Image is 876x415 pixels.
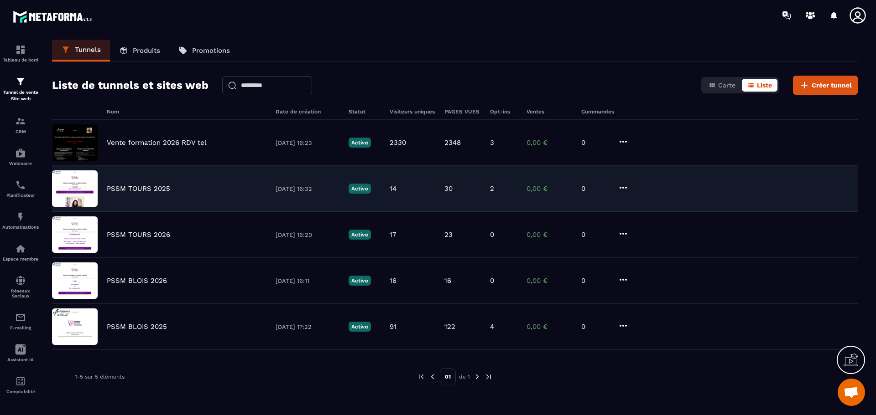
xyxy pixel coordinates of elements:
p: Automatisations [2,225,39,230]
p: Webinaire [2,161,39,166]
p: 1-5 sur 5 éléments [75,374,125,380]
a: automationsautomationsEspace membre [2,236,39,268]
p: [DATE] 16:32 [276,185,339,192]
p: 0 [581,138,609,147]
p: [DATE] 17:22 [276,323,339,330]
p: 16 [390,277,396,285]
img: accountant [15,376,26,387]
p: PSSM TOURS 2025 [107,184,170,193]
p: 23 [444,231,453,239]
p: 17 [390,231,396,239]
p: Promotions [192,46,230,55]
img: image [52,170,98,207]
p: 0 [581,323,609,331]
p: 0 [581,231,609,239]
img: image [52,262,98,299]
p: Planificateur [2,193,39,198]
a: automationsautomationsAutomatisations [2,205,39,236]
p: Tunnel de vente Site web [2,89,39,102]
p: 0,00 € [527,231,572,239]
p: 01 [440,368,456,385]
p: Produits [133,46,160,55]
h2: Liste de tunnels et sites web [52,76,209,94]
img: next [485,373,493,381]
p: de 1 [459,373,470,380]
a: Tunnels [52,40,110,61]
div: Ouvrir le chat [838,379,865,406]
p: 16 [444,277,451,285]
a: formationformationCRM [2,109,39,141]
h6: Opt-ins [490,108,517,115]
img: automations [15,148,26,159]
a: schedulerschedulerPlanificateur [2,173,39,205]
a: accountantaccountantComptabilité [2,369,39,401]
p: 122 [444,323,455,331]
a: Assistant IA [2,337,39,369]
p: 0,00 € [527,323,572,331]
span: Carte [718,82,735,89]
a: Promotions [169,40,239,61]
img: image [52,124,98,161]
img: prev [428,373,437,381]
p: Active [349,276,371,286]
p: 2330 [390,138,406,147]
a: social-networksocial-networkRéseaux Sociaux [2,268,39,305]
img: email [15,312,26,323]
button: Carte [703,79,741,92]
span: Créer tunnel [812,81,852,90]
p: CRM [2,129,39,134]
p: Active [349,138,371,148]
p: 0,00 € [527,138,572,147]
a: emailemailE-mailing [2,305,39,337]
img: formation [15,44,26,55]
p: 3 [490,138,494,147]
p: Tunnels [75,46,101,54]
a: automationsautomationsWebinaire [2,141,39,173]
a: Produits [110,40,169,61]
p: 0 [581,277,609,285]
img: prev [417,373,425,381]
p: Vente formation 2026 RDV tel [107,138,207,147]
img: social-network [15,275,26,286]
p: 30 [444,184,453,193]
h6: Visiteurs uniques [390,108,435,115]
p: [DATE] 16:20 [276,231,339,238]
img: formation [15,76,26,87]
img: image [52,216,98,253]
h6: PAGES VUES [444,108,481,115]
p: PSSM BLOIS 2026 [107,277,167,285]
h6: Commandes [581,108,614,115]
img: scheduler [15,179,26,190]
p: [DATE] 16:23 [276,139,339,146]
p: PSSM TOURS 2026 [107,231,170,239]
p: 0,00 € [527,184,572,193]
img: automations [15,243,26,254]
p: [DATE] 16:11 [276,277,339,284]
p: 0 [581,184,609,193]
p: 91 [390,323,396,331]
p: E-mailing [2,325,39,330]
a: formationformationTunnel de vente Site web [2,69,39,109]
img: image [52,308,98,345]
img: logo [13,8,95,25]
p: Active [349,184,371,194]
p: 0 [490,231,494,239]
p: Active [349,230,371,240]
p: 4 [490,323,494,331]
img: formation [15,116,26,127]
p: PSSM BLOIS 2025 [107,323,167,331]
p: Tableau de bord [2,57,39,62]
p: 2 [490,184,494,193]
button: Liste [742,79,777,92]
img: next [473,373,481,381]
a: formationformationTableau de bord [2,37,39,69]
p: 0,00 € [527,277,572,285]
p: 0 [490,277,494,285]
span: Liste [757,82,772,89]
img: automations [15,211,26,222]
h6: Ventes [527,108,572,115]
p: Réseaux Sociaux [2,288,39,298]
p: Espace membre [2,256,39,261]
h6: Date de création [276,108,339,115]
p: Assistant IA [2,357,39,362]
